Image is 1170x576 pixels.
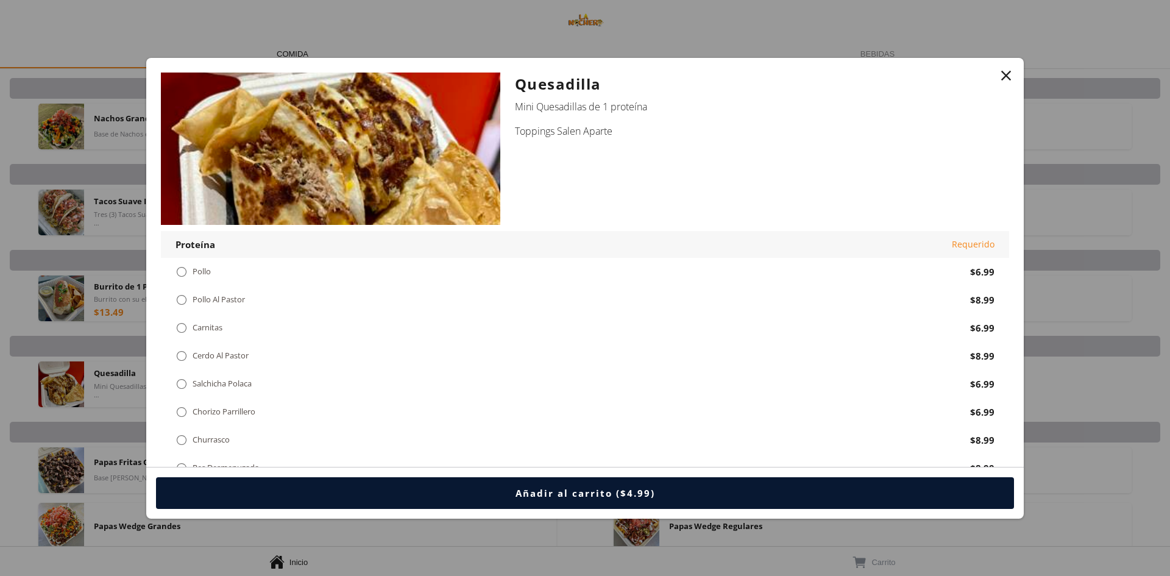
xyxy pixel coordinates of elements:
div: Cerdo Al Pastor [193,350,249,361]
div:  [175,321,188,335]
div: Res Desmenuzada [193,463,259,473]
div: Pollo [193,266,211,277]
div: Quesadilla [515,73,994,96]
div: $6.99 [970,378,994,390]
button:  [998,67,1015,84]
div: $8.99 [970,462,994,474]
div: Añadir al carrito ($4.99) [516,487,655,499]
div:  [175,293,188,307]
div:  [175,265,188,279]
div: $6.99 [970,406,994,418]
div: $8.99 [970,350,994,362]
button: Añadir al carrito ($4.99) [156,477,1014,509]
div: Chorizo Parrillero [193,407,255,417]
div: Pollo Al Pastor [193,294,245,305]
div: $6.99 [970,322,994,334]
div:  [175,405,188,419]
div:  [175,461,188,475]
div: Salchicha Polaca [193,379,252,389]
div: $8.99 [970,294,994,306]
div: Proteína [175,238,215,251]
div: Churrasco [193,435,230,445]
div:  [175,377,188,391]
div: Requerido [952,238,994,251]
div:  [175,349,188,363]
div: Mini Quesadillas de 1 proteína Toppings Salen Aparte [515,101,994,137]
div: $8.99 [970,434,994,446]
div: Carnitas [193,322,222,333]
div: $6.99 [970,266,994,278]
div:  [175,433,188,447]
